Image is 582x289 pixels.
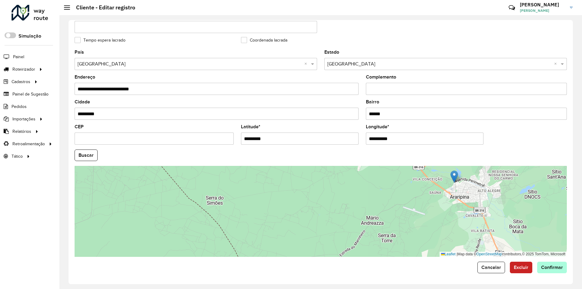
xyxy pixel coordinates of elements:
[12,141,45,147] span: Retroalimentação
[520,8,565,13] span: [PERSON_NAME]
[12,128,31,135] span: Relatórios
[12,66,35,72] span: Roteirizador
[510,262,532,273] button: Excluir
[12,79,30,85] span: Cadastros
[481,265,501,270] span: Cancelar
[12,116,35,122] span: Importações
[75,98,90,106] label: Cidade
[366,123,389,130] label: Longitude
[304,60,309,68] span: Clear all
[13,54,24,60] span: Painel
[75,49,84,56] label: País
[477,252,502,256] a: OpenStreetMap
[241,37,287,43] label: Coordenada lacrada
[440,252,567,257] div: Map data © contributors,© 2025 TomTom, Microsoft
[70,4,135,11] h2: Cliente - Editar registro
[514,265,528,270] span: Excluir
[554,60,559,68] span: Clear all
[12,103,27,110] span: Pedidos
[12,91,48,97] span: Painel de Sugestão
[324,49,339,56] label: Estado
[366,73,396,81] label: Complemento
[75,150,98,161] button: Buscar
[75,123,84,130] label: CEP
[441,252,456,256] a: Leaflet
[18,32,41,40] label: Simulação
[75,37,125,43] label: Tempo espera lacrado
[541,265,563,270] span: Confirmar
[520,2,565,8] h3: [PERSON_NAME]
[366,98,379,106] label: Bairro
[12,153,23,160] span: Tático
[537,262,567,273] button: Confirmar
[75,73,95,81] label: Endereço
[241,123,260,130] label: Latitude
[505,1,518,14] a: Contato Rápido
[450,170,458,183] img: Marker
[477,262,505,273] button: Cancelar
